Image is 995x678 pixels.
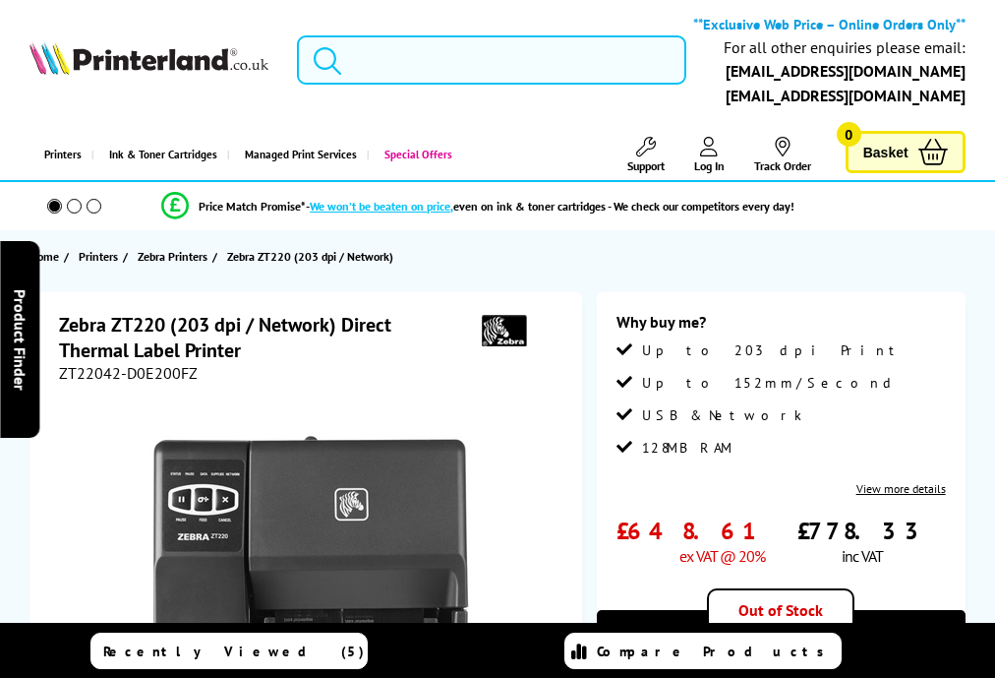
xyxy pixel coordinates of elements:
[856,481,946,496] a: View more details
[79,246,118,267] span: Printers
[310,199,453,214] span: We won’t be beaten on price,
[90,633,368,669] a: Recently Viewed (5)
[91,130,227,180] a: Ink & Toner Cartridges
[694,137,725,173] a: Log In
[707,588,854,632] div: Out of Stock
[59,312,459,363] h1: Zebra ZT220 (203 dpi / Network) Direct Thermal Label Printer
[109,130,217,180] span: Ink & Toner Cartridges
[138,246,207,267] span: Zebra Printers
[103,643,365,660] span: Recently Viewed (5)
[29,41,267,79] a: Printerland Logo
[797,516,927,546] span: £778.33
[627,158,665,173] span: Support
[726,86,966,105] a: [EMAIL_ADDRESS][DOMAIN_NAME]
[693,15,966,33] b: **Exclusive Web Price – Online Orders Only**
[29,246,64,267] a: Home
[642,406,802,424] span: USB & Network
[29,130,91,180] a: Printers
[29,41,267,75] img: Printerland Logo
[846,131,966,173] a: Basket 0
[10,189,946,223] li: modal_Promise
[837,122,861,147] span: 0
[138,246,212,267] a: Zebra Printers
[59,363,198,383] span: ZT22042-D0E200FZ
[642,439,733,457] span: 128MB RAM
[616,516,765,546] span: £648.61
[564,633,842,669] a: Compare Products
[627,137,665,173] a: Support
[199,199,306,214] span: Price Match Promise*
[694,158,725,173] span: Log In
[459,312,550,348] img: Zebra
[679,546,765,566] span: ex VAT @ 20%
[754,137,811,173] a: Track Order
[79,246,123,267] a: Printers
[367,130,462,180] a: Special Offers
[616,312,946,341] div: Why buy me?
[227,130,367,180] a: Managed Print Services
[842,546,883,566] span: inc VAT
[227,249,393,264] span: Zebra ZT220 (203 dpi / Network)
[597,643,835,660] span: Compare Products
[642,374,898,392] span: Up to 152mm/Second
[10,288,29,390] span: Product Finder
[724,38,966,57] div: For all other enquiries please email:
[642,341,904,359] span: Up to 203 dpi Print
[306,199,794,214] div: - even on ink & toner cartridges - We check our competitors every day!
[726,61,966,81] a: [EMAIL_ADDRESS][DOMAIN_NAME]
[863,139,908,165] span: Basket
[29,246,59,267] span: Home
